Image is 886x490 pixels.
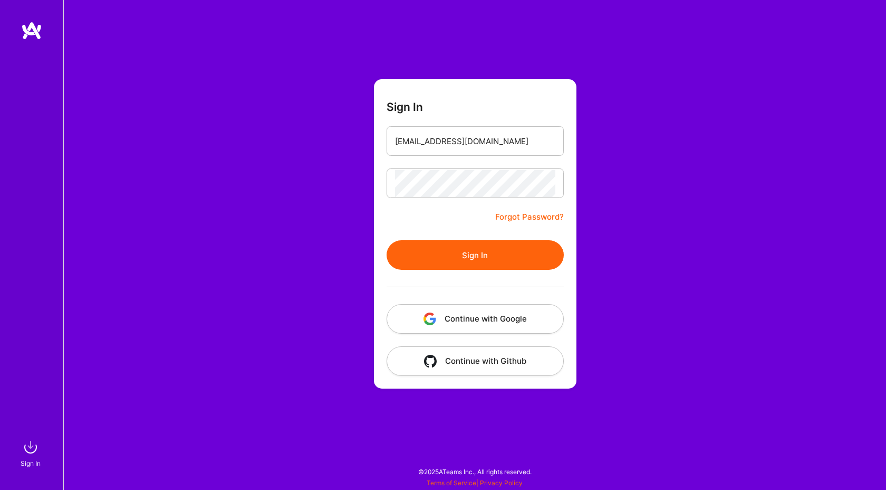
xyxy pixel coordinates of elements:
[427,479,476,487] a: Terms of Service
[423,313,436,325] img: icon
[63,458,886,485] div: © 2025 ATeams Inc., All rights reserved.
[480,479,523,487] a: Privacy Policy
[424,355,437,368] img: icon
[387,304,564,334] button: Continue with Google
[21,21,42,40] img: logo
[22,437,41,469] a: sign inSign In
[387,100,423,114] h3: Sign In
[21,458,41,469] div: Sign In
[387,346,564,376] button: Continue with Github
[427,479,523,487] span: |
[20,437,41,458] img: sign in
[387,240,564,270] button: Sign In
[395,128,555,155] input: Email...
[495,211,564,223] a: Forgot Password?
